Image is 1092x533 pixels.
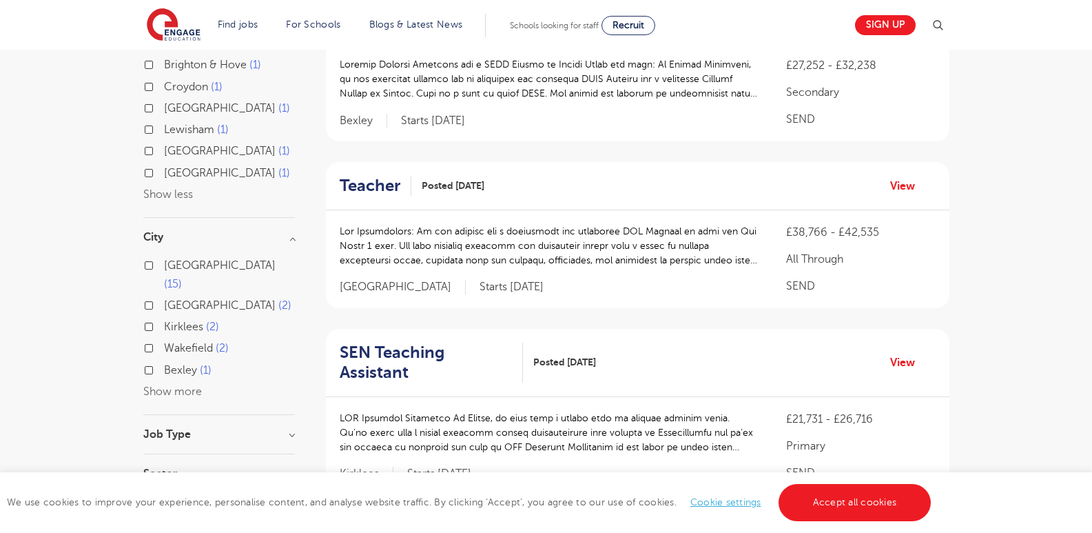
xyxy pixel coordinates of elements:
input: [GEOGRAPHIC_DATA] 1 [164,145,173,154]
input: Brighton & Hove 1 [164,59,173,68]
input: Croydon 1 [164,81,173,90]
h2: SEN Teaching Assistant [340,343,512,383]
button: Show less [143,188,193,201]
span: 1 [278,145,290,157]
span: [GEOGRAPHIC_DATA] [164,102,276,114]
p: Lor Ipsumdolors: Am con adipisc eli s doeiusmodt inc utlaboree DOL Magnaal en admi ven Qui Nostr ... [340,224,759,268]
input: Kirklees 2 [164,321,173,330]
span: [GEOGRAPHIC_DATA] [164,167,276,179]
a: Teacher [340,176,411,196]
span: [GEOGRAPHIC_DATA] [164,299,276,312]
p: All Through [786,251,935,268]
span: Kirklees [340,467,393,481]
span: 1 [249,59,261,71]
span: We use cookies to improve your experience, personalise content, and analyse website traffic. By c... [7,497,934,507]
p: LOR Ipsumdol Sitametco Ad Elitse, do eius temp i utlabo etdo ma aliquae adminim venia. Qu’no exer... [340,411,759,454]
p: Starts [DATE] [480,280,544,294]
span: Posted [DATE] [533,355,596,370]
p: £21,731 - £26,716 [786,411,935,428]
a: SEN Teaching Assistant [340,343,523,383]
a: View [890,354,925,372]
h3: Sector [143,468,295,479]
span: [GEOGRAPHIC_DATA] [340,280,466,294]
a: View [890,177,925,195]
input: Lewisham 1 [164,123,173,132]
p: Starts [DATE] [407,467,471,481]
p: SEND [786,278,935,294]
a: Cookie settings [690,497,761,507]
p: Primary [786,438,935,454]
span: Kirklees [164,321,203,333]
a: Recruit [601,16,655,35]
span: [GEOGRAPHIC_DATA] [164,259,276,272]
p: SEND [786,465,935,481]
p: Secondary [786,84,935,101]
span: 1 [200,364,212,376]
span: 15 [164,278,182,290]
p: £27,252 - £32,238 [786,57,935,74]
input: Wakefield 2 [164,342,173,351]
input: [GEOGRAPHIC_DATA] 2 [164,299,173,308]
a: Accept all cookies [779,484,931,521]
p: Loremip Dolorsi Ametcons adi e SEDD Eiusmo te Incidi Utlab etd magn: Al Enimad Minimveni, qu nos ... [340,57,759,101]
span: Brighton & Hove [164,59,247,71]
input: [GEOGRAPHIC_DATA] 1 [164,102,173,111]
span: Recruit [612,20,644,30]
a: Find jobs [218,19,258,30]
span: 2 [278,299,291,312]
button: Show more [143,385,202,398]
input: [GEOGRAPHIC_DATA] 1 [164,167,173,176]
span: 2 [216,342,229,354]
span: 1 [217,123,229,136]
span: Posted [DATE] [422,179,484,193]
span: 1 [278,102,290,114]
a: Blogs & Latest News [369,19,463,30]
h2: Teacher [340,176,400,196]
span: Bexley [164,364,197,376]
h3: Job Type [143,429,295,440]
p: Starts [DATE] [401,114,465,128]
img: Engage Education [147,8,200,43]
input: [GEOGRAPHIC_DATA] 15 [164,259,173,268]
span: 2 [206,321,219,333]
span: 1 [278,167,290,179]
span: Bexley [340,114,387,128]
a: For Schools [286,19,340,30]
span: Croydon [164,81,208,93]
span: Schools looking for staff [510,21,599,30]
span: 1 [211,81,223,93]
p: £38,766 - £42,535 [786,224,935,241]
span: [GEOGRAPHIC_DATA] [164,145,276,157]
span: Lewisham [164,123,214,136]
a: Sign up [855,15,916,35]
input: Bexley 1 [164,364,173,373]
h3: City [143,232,295,243]
span: Wakefield [164,342,213,354]
p: SEND [786,111,935,128]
